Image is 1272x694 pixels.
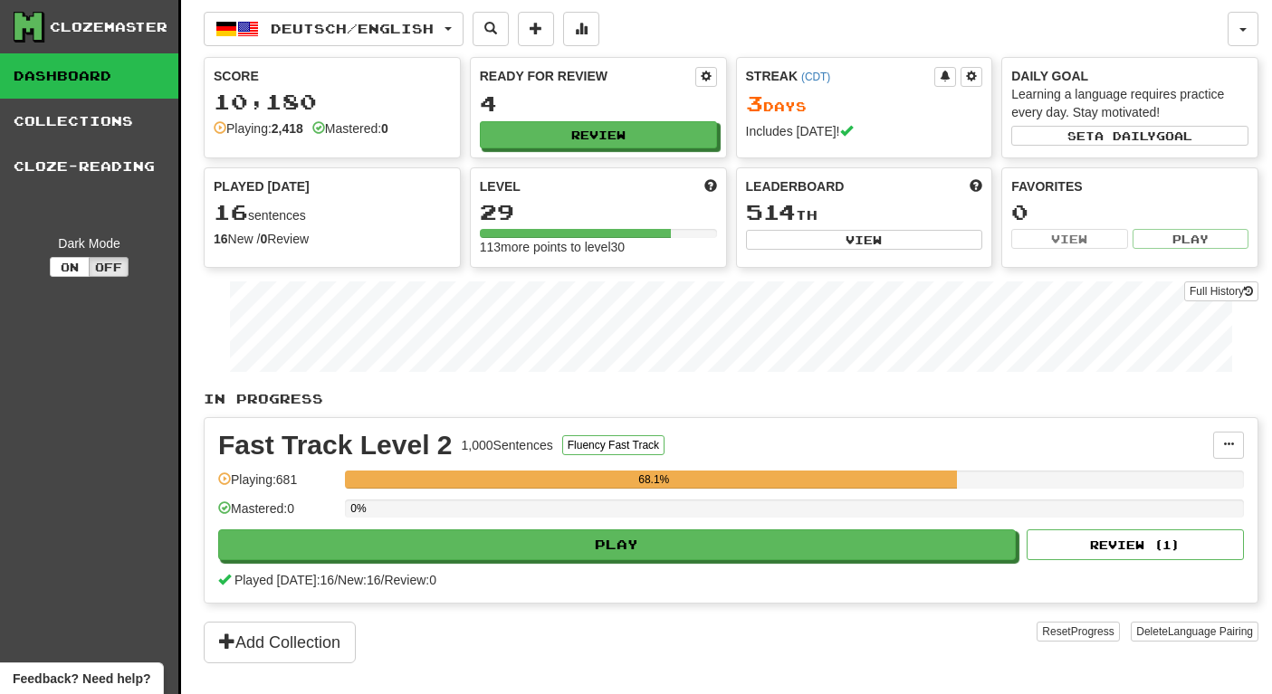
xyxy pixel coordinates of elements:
div: 68.1% [350,471,957,489]
button: Play [1133,229,1248,249]
div: Learning a language requires practice every day. Stay motivated! [1011,85,1248,121]
span: Open feedback widget [13,670,150,688]
span: This week in points, UTC [970,177,982,195]
div: Mastered: [312,119,388,138]
span: a daily [1095,129,1156,142]
div: Daily Goal [1011,67,1248,85]
button: View [1011,229,1127,249]
span: Leaderboard [746,177,845,195]
button: More stats [563,12,599,46]
button: On [50,257,90,277]
button: Seta dailygoal [1011,126,1248,146]
div: Includes [DATE]! [746,122,983,140]
div: Day s [746,92,983,116]
strong: 2,418 [272,121,303,136]
div: Favorites [1011,177,1248,195]
div: 4 [480,92,717,115]
span: Score more points to level up [704,177,717,195]
strong: 0 [260,232,267,246]
button: Search sentences [473,12,509,46]
span: Language Pairing [1168,625,1253,638]
button: Add sentence to collection [518,12,554,46]
div: Clozemaster [50,18,167,36]
button: View [746,230,983,250]
div: New / Review [214,230,451,248]
button: Off [89,257,129,277]
div: th [746,201,983,224]
span: Played [DATE] [214,177,310,195]
button: DeleteLanguage Pairing [1131,622,1258,642]
span: Review: 0 [384,573,436,587]
span: Level [480,177,521,195]
div: sentences [214,201,451,224]
span: / [381,573,385,587]
div: Streak [746,67,935,85]
button: Fluency Fast Track [562,435,665,455]
strong: 16 [214,232,228,246]
button: Review [480,121,717,148]
span: 16 [214,199,248,224]
span: / [334,573,338,587]
div: 0 [1011,201,1248,223]
div: Fast Track Level 2 [218,432,453,459]
button: Add Collection [204,622,356,663]
button: Play [218,529,1016,560]
div: Dark Mode [14,234,165,252]
span: Played [DATE]: 16 [234,573,334,587]
div: Ready for Review [480,67,695,85]
div: Mastered: 0 [218,499,336,529]
div: Playing: 681 [218,471,336,500]
button: Review (1) [1027,529,1244,560]
a: (CDT) [801,71,830,83]
button: ResetProgress [1037,622,1119,642]
div: 29 [480,201,717,223]
span: Progress [1071,625,1114,638]
p: In Progress [204,390,1258,408]
span: New: 16 [338,573,380,587]
strong: 0 [381,121,388,136]
span: Deutsch / English [271,21,434,36]
a: Full History [1184,281,1258,301]
span: 3 [746,90,763,116]
button: Deutsch/English [204,12,464,46]
div: Playing: [214,119,303,138]
span: 514 [746,199,796,224]
div: 10,180 [214,90,451,113]
div: Score [214,67,451,85]
div: 1,000 Sentences [462,436,553,454]
div: 113 more points to level 30 [480,238,717,256]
